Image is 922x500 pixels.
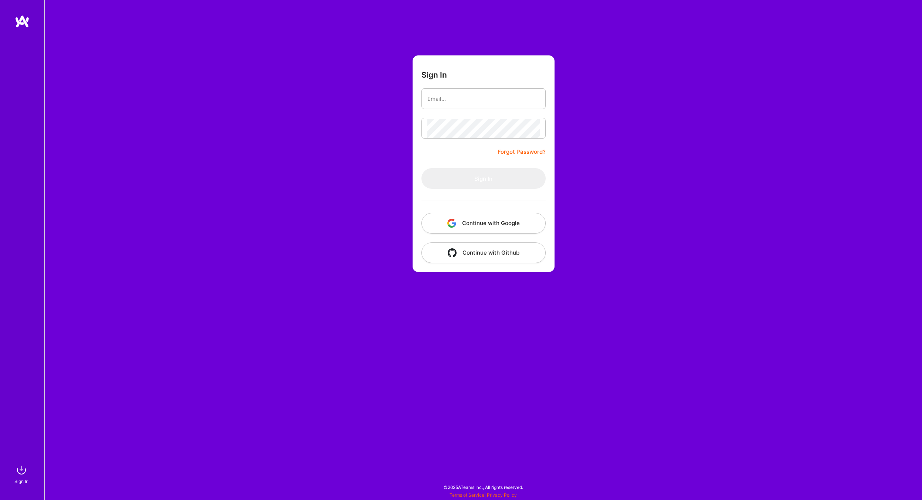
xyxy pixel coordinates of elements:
[15,15,30,28] img: logo
[16,463,29,485] a: sign inSign In
[44,478,922,496] div: © 2025 ATeams Inc., All rights reserved.
[498,147,546,156] a: Forgot Password?
[427,89,540,108] input: Email...
[448,248,457,257] img: icon
[450,492,484,498] a: Terms of Service
[421,213,546,234] button: Continue with Google
[421,242,546,263] button: Continue with Github
[421,168,546,189] button: Sign In
[450,492,517,498] span: |
[421,70,447,79] h3: Sign In
[14,463,29,477] img: sign in
[447,219,456,228] img: icon
[14,477,28,485] div: Sign In
[487,492,517,498] a: Privacy Policy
